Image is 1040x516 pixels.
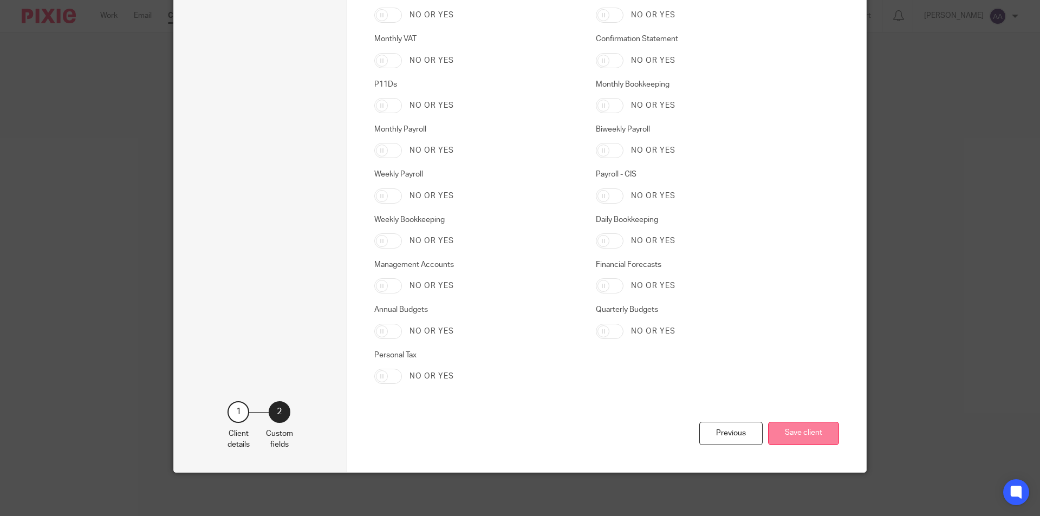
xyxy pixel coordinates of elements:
[596,304,801,315] label: Quarterly Budgets
[409,10,454,21] label: No or yes
[409,236,454,246] label: No or yes
[596,79,801,90] label: Monthly Bookkeeping
[227,428,250,450] p: Client details
[596,169,801,180] label: Payroll - CIS
[631,280,675,291] label: No or yes
[596,124,801,135] label: Biweekly Payroll
[631,236,675,246] label: No or yes
[596,214,801,225] label: Daily Bookkeeping
[409,191,454,201] label: No or yes
[596,259,801,270] label: Financial Forecasts
[631,100,675,111] label: No or yes
[374,259,579,270] label: Management Accounts
[269,401,290,423] div: 2
[227,401,249,423] div: 1
[409,100,454,111] label: No or yes
[374,214,579,225] label: Weekly Bookkeeping
[409,280,454,291] label: No or yes
[409,55,454,66] label: No or yes
[631,10,675,21] label: No or yes
[409,326,454,337] label: No or yes
[631,145,675,156] label: No or yes
[768,422,839,445] button: Save client
[266,428,293,450] p: Custom fields
[374,34,579,44] label: Monthly VAT
[631,326,675,337] label: No or yes
[631,191,675,201] label: No or yes
[374,124,579,135] label: Monthly Payroll
[409,371,454,382] label: No or yes
[699,422,763,445] div: Previous
[374,350,579,361] label: Personal Tax
[409,145,454,156] label: No or yes
[374,304,579,315] label: Annual Budgets
[596,34,801,44] label: Confirmation Statement
[374,79,579,90] label: P11Ds
[631,55,675,66] label: No or yes
[374,169,579,180] label: Weekly Payroll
